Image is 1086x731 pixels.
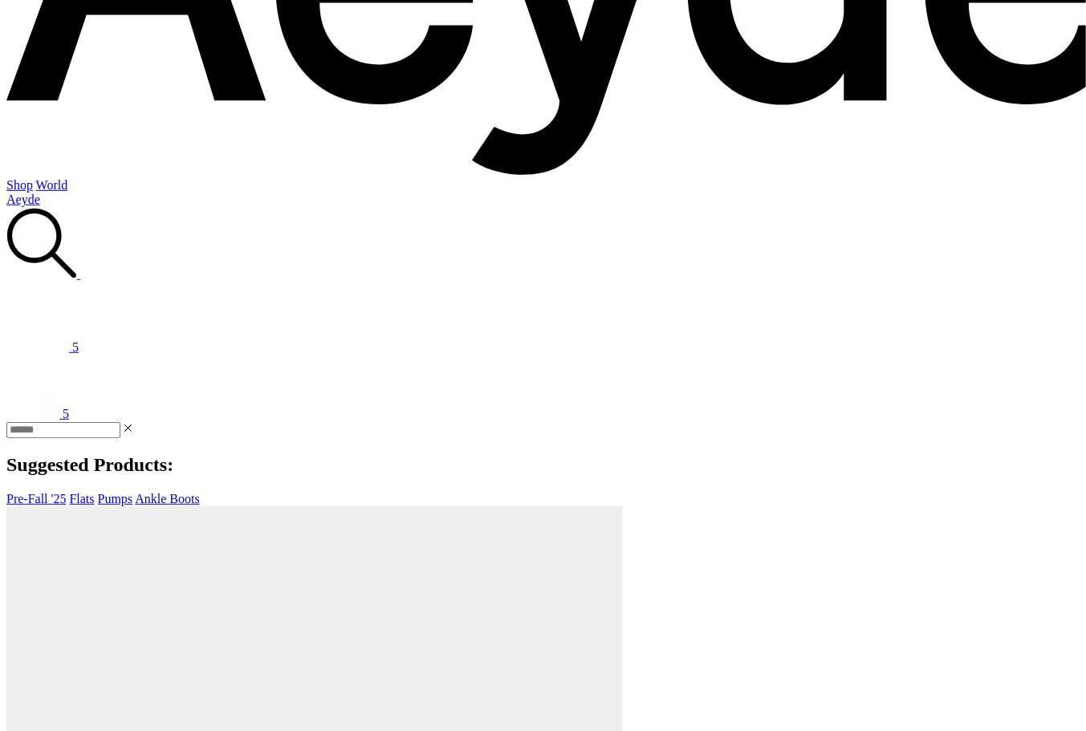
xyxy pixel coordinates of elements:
[36,178,68,192] a: World
[6,454,1080,476] h2: Suggested Products:
[69,492,94,506] a: Flats
[63,407,69,420] span: 5
[98,492,133,506] a: Pumps
[6,178,33,192] a: Shop
[6,193,40,206] a: Aeyde
[72,340,79,354] span: 5
[6,492,66,506] a: Pre-Fall '25
[38,407,69,420] a: 5
[124,424,132,433] img: close.svg
[135,492,199,506] a: Ankle Boots
[6,282,1080,355] a: 5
